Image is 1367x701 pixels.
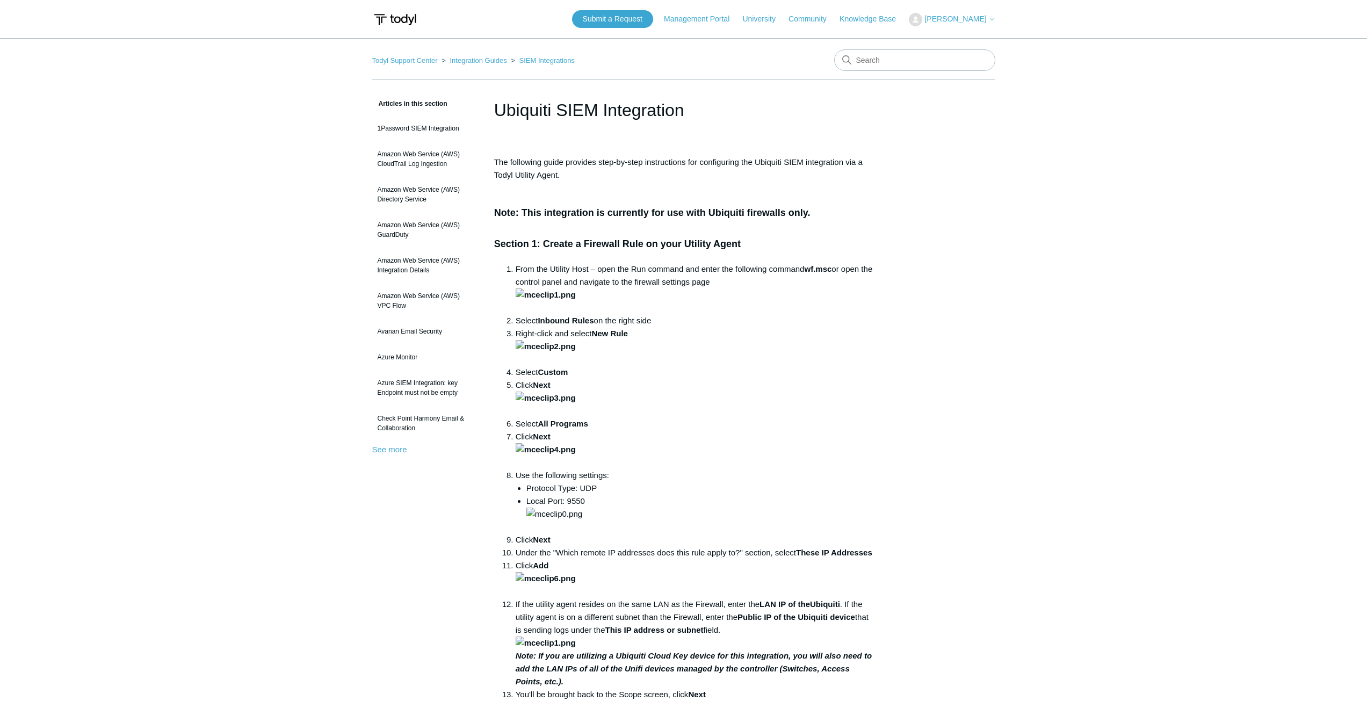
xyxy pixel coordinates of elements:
a: See more [372,445,407,454]
li: Protocol Type: UDP [526,482,873,495]
img: mceclip1.png [516,637,576,649]
span: Articles in this section [372,100,447,107]
a: Avanan Email Security [372,321,478,342]
span: [PERSON_NAME] [924,15,986,23]
li: You'll be brought back to the Scope screen, click [516,688,873,701]
li: Use the following settings: [516,469,873,533]
a: Amazon Web Service (AWS) Integration Details [372,250,478,280]
li: Select [516,417,873,430]
img: mceclip2.png [516,340,576,353]
li: Todyl Support Center [372,56,440,64]
strong: LAN IP of the [760,599,810,609]
strong: Add [516,561,576,583]
img: mceclip3.png [516,392,576,404]
li: Right-click and select [516,327,873,366]
a: Management Portal [664,13,740,25]
img: mceclip4.png [516,443,576,456]
strong: Next [516,380,576,402]
img: mceclip1.png [516,288,576,301]
li: Select [516,366,873,379]
li: If the utility agent resides on the same LAN as the Firewall, enter the . If the utility agent is... [516,598,873,688]
input: Search [834,49,995,71]
a: 1Password SIEM Integration [372,118,478,139]
a: Azure Monitor [372,347,478,367]
strong: Next [688,690,706,699]
strong: Next [516,432,576,454]
li: From the Utility Host – open the Run command and enter the following command or open the control ... [516,263,873,314]
li: SIEM Integrations [509,56,575,64]
a: SIEM Integrations [519,56,575,64]
h3: Note: This integration is currently for use with Ubiquiti firewalls only. Section 1: Create a Fir... [494,190,873,251]
a: Check Point Harmony Email & Collaboration [372,408,478,438]
a: Community [789,13,837,25]
a: Azure SIEM Integration: key Endpoint must not be empty [372,373,478,403]
strong: All Programs [538,419,588,428]
a: Todyl Support Center [372,56,438,64]
a: Submit a Request [572,10,653,28]
a: Amazon Web Service (AWS) VPC Flow [372,286,478,316]
strong: wf.msc [804,264,831,273]
li: Under the "Which remote IP addresses does this rule apply to?" section, select [516,546,873,559]
strong: Inbound Rules [538,316,594,325]
strong: Ubiquiti [810,599,840,609]
li: Integration Guides [439,56,509,64]
img: mceclip6.png [516,572,576,585]
strong: Custom [538,367,568,377]
a: University [742,13,786,25]
li: Click [516,533,873,546]
strong: Public IP of the Ubiquiti device [737,612,855,621]
strong: New Rule [591,329,628,338]
em: Note: If you are utilizing a Ubiquiti Cloud Key device for this integration, you will also need t... [516,651,872,686]
img: Todyl Support Center Help Center home page [372,10,418,30]
a: Integration Guides [450,56,507,64]
img: mceclip0.png [526,508,582,521]
strong: These IP Addresses [796,548,872,557]
li: Click [516,430,873,469]
li: Click [516,379,873,417]
li: Click [516,559,873,598]
a: Knowledge Base [840,13,907,25]
strong: This IP address or subnet [605,625,703,634]
li: Select on the right side [516,314,873,327]
a: Amazon Web Service (AWS) Directory Service [372,179,478,209]
strong: Next [533,535,551,544]
h1: Ubiquiti SIEM Integration [494,97,873,123]
li: Local Port: 9550 [526,495,873,533]
p: The following guide provides step-by-step instructions for configuring the Ubiquiti SIEM integrat... [494,156,873,182]
button: [PERSON_NAME] [909,13,995,26]
a: Amazon Web Service (AWS) GuardDuty [372,215,478,245]
a: Amazon Web Service (AWS) CloudTrail Log Ingestion [372,144,478,174]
